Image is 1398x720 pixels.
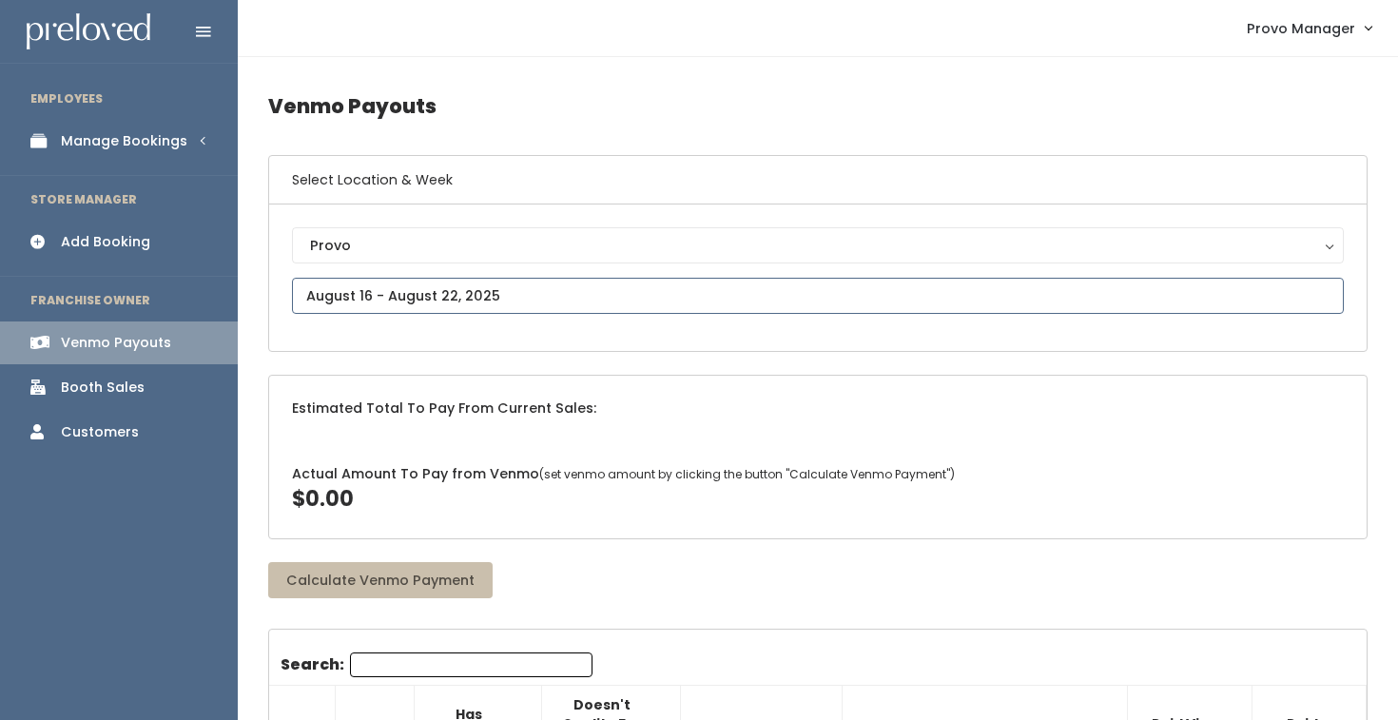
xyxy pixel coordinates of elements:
[292,278,1344,314] input: August 16 - August 22, 2025
[1228,8,1390,49] a: Provo Manager
[269,156,1367,204] h6: Select Location & Week
[539,466,955,482] span: (set venmo amount by clicking the button "Calculate Venmo Payment")
[61,422,139,442] div: Customers
[61,333,171,353] div: Venmo Payouts
[292,484,354,514] span: $0.00
[61,378,145,398] div: Booth Sales
[310,235,1326,256] div: Provo
[281,652,592,677] label: Search:
[268,562,493,598] button: Calculate Venmo Payment
[292,227,1344,263] button: Provo
[269,441,1367,537] div: Actual Amount To Pay from Venmo
[27,13,150,50] img: preloved logo
[1247,18,1355,39] span: Provo Manager
[269,376,1367,441] div: Estimated Total To Pay From Current Sales:
[61,131,187,151] div: Manage Bookings
[350,652,592,677] input: Search:
[268,80,1368,132] h4: Venmo Payouts
[61,232,150,252] div: Add Booking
